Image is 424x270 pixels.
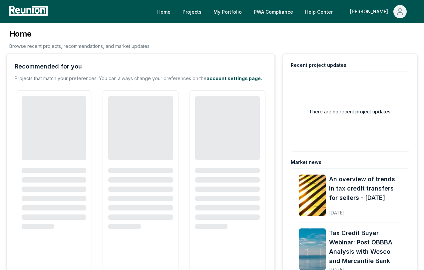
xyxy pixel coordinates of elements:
h2: There are no recent project updates. [309,108,391,115]
a: Projects [177,5,207,18]
a: PWA Compliance [248,5,298,18]
img: An overview of trends in tax credit transfers for sellers - September 2025 [299,175,326,216]
a: Tax Credit Buyer Webinar: Post OBBBA Analysis with Wesco and Mercantile Bank [329,228,401,266]
div: Recent project updates [291,62,346,68]
a: My Portfolio [208,5,247,18]
a: account settings page. [207,75,262,81]
div: Market news [291,159,321,166]
a: An overview of trends in tax credit transfers for sellers - [DATE] [329,175,401,202]
nav: Main [152,5,417,18]
span: Projects that match your preferences. You can always change your preferences on the [15,75,207,81]
img: Tax Credit Buyer Webinar: Post OBBBA Analysis with Wesco and Mercantile Bank [299,228,326,270]
div: [PERSON_NAME] [350,5,391,18]
a: Help Center [300,5,338,18]
div: [DATE] [329,204,401,216]
p: Browse recent projects, recommendations, and market updates. [9,43,151,50]
a: Home [152,5,176,18]
div: Recommended for you [15,62,82,71]
h3: Home [9,29,151,39]
button: [PERSON_NAME] [345,5,412,18]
